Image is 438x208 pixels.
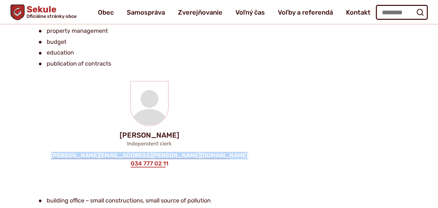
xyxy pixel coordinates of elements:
a: Voľby a referendá [278,3,333,21]
font: publication of contracts [47,60,111,67]
font: Independent clerk [127,141,172,147]
a: [PERSON_NAME][EMAIL_ADDRESS][PERSON_NAME][DOMAIN_NAME] [50,152,249,159]
span: Oficiálne stránky obce [27,14,77,18]
a: Samospráva [127,3,165,21]
a: Obec [98,3,114,21]
a: Logo Sekule, prejsť na domovskú stránku. [10,5,76,20]
font: 034 777 02 11 [131,160,168,167]
font: budget [47,38,66,45]
a: Voľný čas [235,3,265,21]
a: Zverejňovanie [178,3,222,21]
font: property management [47,27,108,34]
a: 034 777 02 11 [130,160,169,167]
font: [PERSON_NAME][EMAIL_ADDRESS][PERSON_NAME][DOMAIN_NAME] [51,152,248,159]
span: Sekule [24,5,76,19]
font: building office – small constructions, small source of pollution [47,197,211,204]
font: education [47,49,74,56]
img: Prejsť na domovskú stránku [10,5,24,20]
a: Kontakt [346,3,371,21]
font: [PERSON_NAME] [120,131,179,140]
